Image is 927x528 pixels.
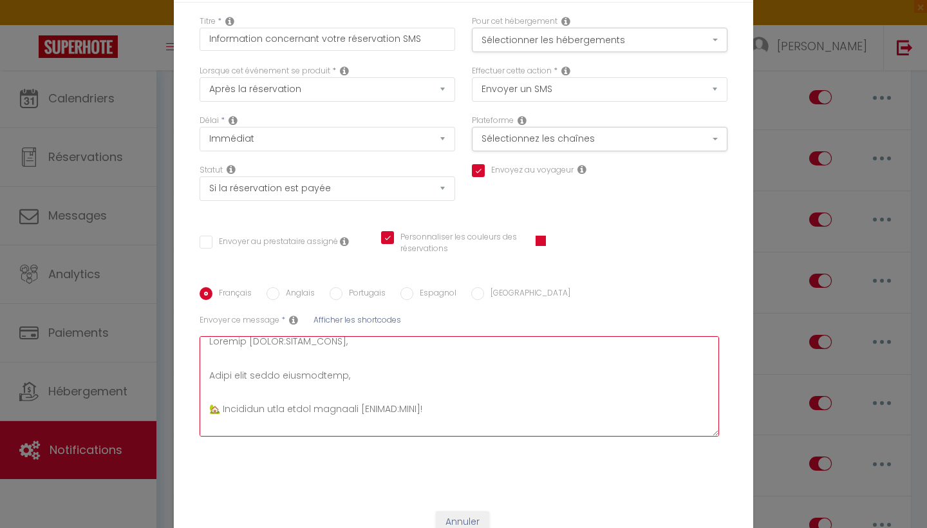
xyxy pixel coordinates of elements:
[472,65,552,77] label: Effectuer cette action
[225,16,234,26] i: Title
[472,127,727,151] button: Sélectionnez les chaînes
[340,66,349,76] i: Event Occur
[279,287,315,301] label: Anglais
[200,115,219,127] label: Délai
[518,115,527,126] i: Action Channel
[472,28,727,52] button: Sélectionner les hébergements
[561,66,570,76] i: Action Type
[229,115,238,126] i: Action Time
[413,287,456,301] label: Espagnol
[227,164,236,174] i: Booking status
[314,314,401,325] span: Afficher les shortcodes
[200,15,216,28] label: Titre
[200,314,279,326] label: Envoyer ce message
[472,15,557,28] label: Pour cet hébergement
[200,65,330,77] label: Lorsque cet événement se produit
[212,287,252,301] label: Français
[472,115,514,127] label: Plateforme
[577,164,586,174] i: Send to guest
[484,287,570,301] label: [GEOGRAPHIC_DATA]
[340,236,349,247] i: Envoyer au prestataire si il est assigné
[561,16,570,26] i: This Rental
[342,287,386,301] label: Portugais
[200,164,223,176] label: Statut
